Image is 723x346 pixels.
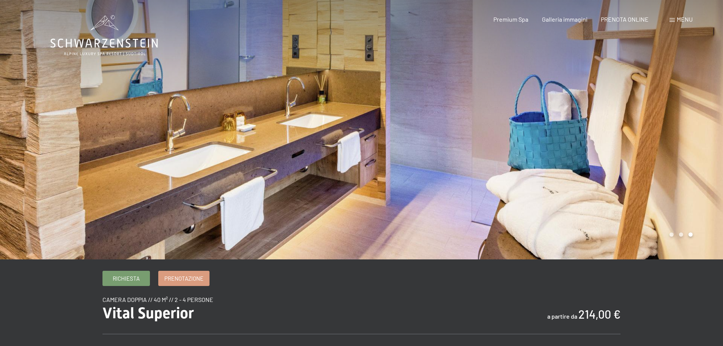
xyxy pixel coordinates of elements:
[601,16,649,23] a: PRENOTA ONLINE
[493,16,528,23] a: Premium Spa
[113,275,140,283] span: Richiesta
[547,313,577,320] span: a partire da
[159,271,209,286] a: Prenotazione
[542,16,588,23] a: Galleria immagini
[103,271,150,286] a: Richiesta
[164,275,203,283] span: Prenotazione
[677,16,693,23] span: Menu
[578,307,621,321] b: 214,00 €
[102,304,194,322] span: Vital Superior
[102,296,213,303] span: camera doppia // 40 m² // 2 - 4 persone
